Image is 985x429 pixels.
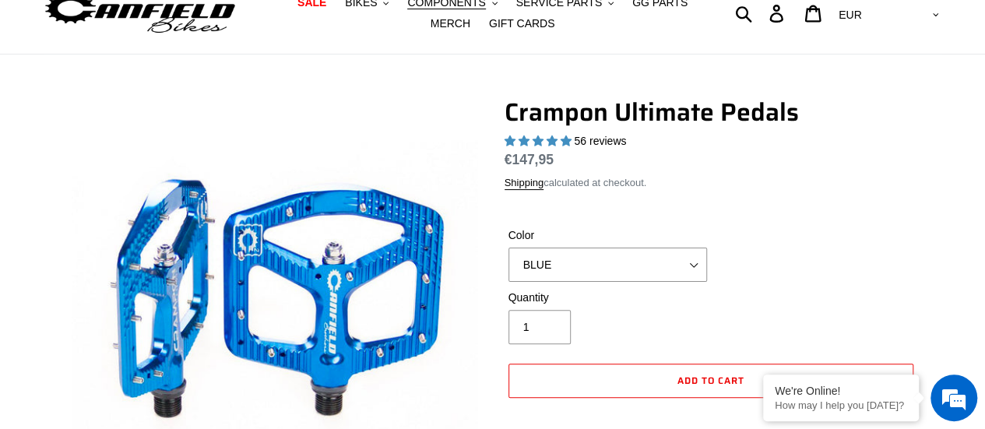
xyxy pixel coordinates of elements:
[508,364,913,398] button: Add to cart
[508,290,707,306] label: Quantity
[677,373,744,388] span: Add to cart
[481,13,563,34] a: GIFT CARDS
[775,399,907,411] p: How may I help you today?
[775,385,907,397] div: We're Online!
[505,152,554,167] span: €147,95
[431,17,470,30] span: MERCH
[505,97,917,127] h1: Crampon Ultimate Pedals
[505,175,917,191] div: calculated at checkout.
[489,17,555,30] span: GIFT CARDS
[574,135,626,147] span: 56 reviews
[505,177,544,190] a: Shipping
[423,13,478,34] a: MERCH
[505,135,575,147] span: 4.95 stars
[508,227,707,244] label: Color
